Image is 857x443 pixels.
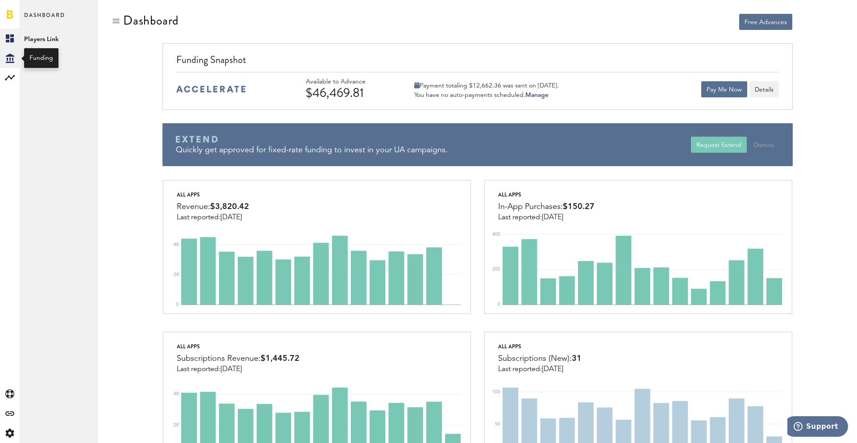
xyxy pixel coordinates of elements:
div: In-App Purchases: [498,200,595,213]
span: $3,820.42 [210,203,249,211]
iframe: Opens a widget where you can find more information [787,416,848,439]
div: You have no auto-payments scheduled. [414,91,559,99]
span: $150.27 [563,203,595,211]
text: 400 [492,232,500,237]
span: [DATE] [220,366,242,373]
text: 2K [174,272,179,277]
div: Funding Snapshot [176,53,778,72]
div: All apps [177,189,249,200]
text: 0 [498,302,500,307]
text: 200 [492,267,500,272]
div: Dashboard [123,13,179,28]
img: Braavo Extend [176,136,218,143]
span: [DATE] [542,366,563,373]
div: Last reported: [498,213,595,221]
div: $46,469.81 [306,86,391,100]
div: All apps [498,341,582,352]
span: [DATE] [220,214,242,221]
div: All apps [177,341,300,352]
img: accelerate-medium-blue-logo.svg [176,86,245,92]
div: Last reported: [177,213,249,221]
text: 0 [176,302,179,307]
span: $1,445.72 [261,355,300,363]
div: Funding [29,54,53,63]
text: 4K [174,392,179,397]
span: Dashboard [24,10,65,29]
text: 2K [174,423,179,428]
div: Payment totaling $12,662.36 was sent on [DATE]. [414,82,559,90]
div: All apps [498,189,595,200]
a: Manage [525,92,549,98]
div: Last reported: [177,365,300,373]
span: Players Link [24,34,94,45]
button: Dismiss [748,137,779,153]
div: Subscriptions (New): [498,352,582,365]
button: Request Extend [691,137,747,153]
span: Admin [24,45,94,55]
span: 31 [572,355,582,363]
div: Revenue: [177,200,249,213]
div: Available to Advance [306,78,391,86]
text: 4K [174,242,179,247]
button: Pay Me Now [701,81,747,97]
button: Free Advances [739,14,792,30]
div: Quickly get approved for fixed-rate funding to invest in your UA campaigns. [176,145,691,156]
div: Subscriptions Revenue: [177,352,300,365]
div: Last reported: [498,365,582,373]
span: [DATE] [542,214,563,221]
button: Details [749,81,779,97]
text: 50 [495,422,500,427]
text: 100 [492,390,500,394]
